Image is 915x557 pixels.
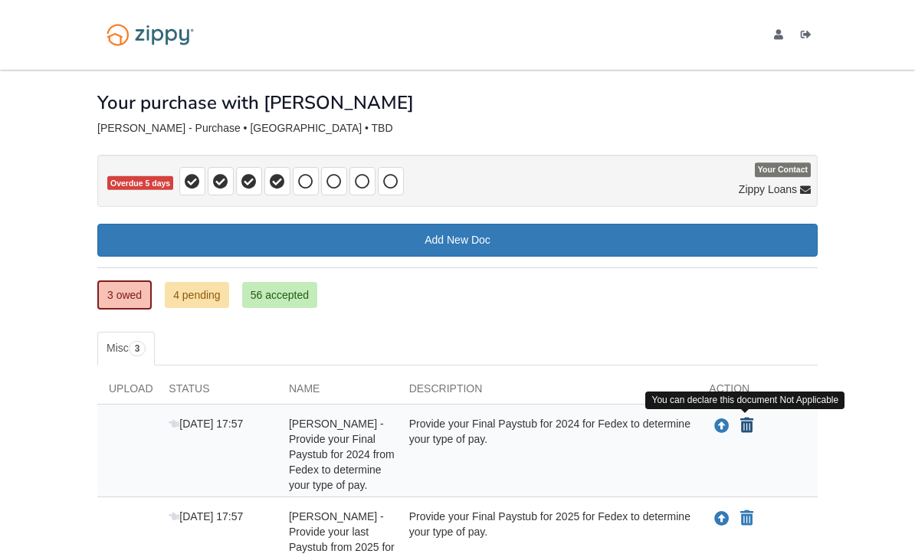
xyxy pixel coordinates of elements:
button: Upload Corey Winzenread - Provide your last Paystub from 2025 for Fedex to determine your type of... [713,509,731,529]
button: Declare Corey Winzenread - Provide your Final Paystub for 2024 from Fedex to determine your type ... [739,417,755,435]
div: Description [398,381,698,404]
a: Add New Doc [97,224,818,257]
span: [DATE] 17:57 [169,418,243,430]
a: 3 owed [97,280,152,310]
a: 4 pending [165,282,229,308]
div: Upload [97,381,157,404]
span: [PERSON_NAME] - Provide your Final Paystub for 2024 from Fedex to determine your type of pay. [289,418,395,491]
a: Log out [801,29,818,44]
a: 56 accepted [242,282,317,308]
button: Declare Corey Winzenread - Provide your last Paystub from 2025 for Fedex to determine your type o... [739,509,755,528]
div: Status [157,381,277,404]
div: Provide your Final Paystub for 2024 for Fedex to determine your type of pay. [398,416,698,493]
div: Name [277,381,398,404]
span: Your Contact [755,163,811,178]
span: [DATE] 17:57 [169,510,243,523]
a: Misc [97,332,155,365]
div: You can declare this document Not Applicable [645,392,844,409]
div: [PERSON_NAME] - Purchase • [GEOGRAPHIC_DATA] • TBD [97,122,818,135]
div: Action [697,381,818,404]
span: Overdue 5 days [107,176,173,191]
span: 3 [129,341,146,356]
img: Logo [97,17,203,53]
span: Zippy Loans [739,182,797,197]
button: Upload Corey Winzenread - Provide your Final Paystub for 2024 from Fedex to determine your type o... [713,416,731,436]
h1: Your purchase with [PERSON_NAME] [97,93,414,113]
a: edit profile [774,29,789,44]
